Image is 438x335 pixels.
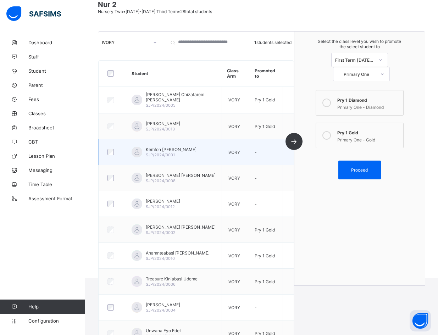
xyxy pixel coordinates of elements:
span: IVORY [227,150,240,155]
th: Class Arm [222,61,249,86]
span: - [255,201,257,207]
span: SJP/2024/0012 [146,204,175,209]
div: Pry 1 Diamond [337,96,400,103]
span: SJP/2024/0005 [146,103,176,108]
span: Treasure Kiniabasi Udeme [146,276,198,281]
div: Primary One - Gold [337,135,400,143]
span: CBT [28,139,85,145]
span: Pry 1 Gold [255,97,275,102]
span: Broadsheet [28,125,85,130]
span: Lesson Plan [28,153,85,159]
span: SJP/2024/0002 [146,230,176,235]
span: Assessment Format [28,196,85,201]
span: Configuration [28,318,85,324]
span: Nur 2 [98,0,425,9]
span: [PERSON_NAME] Chizatarem [PERSON_NAME] [146,92,216,102]
span: Pry 1 Gold [255,279,275,284]
th: Student [126,61,222,86]
span: - [255,305,257,310]
span: Staff [28,54,85,60]
span: [PERSON_NAME] [146,199,180,204]
span: IVORY [227,305,240,310]
span: IVORY [227,175,240,181]
div: First Term [DATE]-[DATE] [335,57,374,63]
span: Pry 1 Gold [255,253,275,258]
span: IVORY [227,124,240,129]
img: safsims [6,6,61,21]
span: SJP/2024/0001 [146,152,175,157]
span: - [255,175,257,181]
span: Anamnteabasi [PERSON_NAME] [146,250,210,256]
span: IVORY [227,279,240,284]
span: Classes [28,111,85,116]
span: Help [28,304,85,309]
span: Messaging [28,167,85,173]
span: Unwana Eyo Edet [146,328,181,333]
span: [PERSON_NAME] [PERSON_NAME] [146,173,216,178]
span: [PERSON_NAME] [146,302,180,307]
span: SJP/2024/0006 [146,282,176,287]
span: SJP/2024/0008 [146,178,176,183]
span: Proceed [351,167,368,173]
span: IVORY [227,227,240,233]
span: Time Table [28,182,85,187]
div: Pry 1 Gold [337,128,400,135]
span: Pry 1 Gold [255,124,275,129]
span: IVORY [227,253,240,258]
span: IVORY [227,201,240,207]
span: [PERSON_NAME] [PERSON_NAME] [146,224,216,230]
span: Nursery Two • [DATE]-[DATE] Third Term • 28 total students [98,9,212,14]
span: Fees [28,96,85,102]
span: Select the class level you wish to promote the select student to [301,39,418,49]
span: students selected [254,40,292,45]
th: Promoted to [249,61,283,86]
div: Primary One [337,72,376,77]
span: Parent [28,82,85,88]
div: IVORY [102,40,149,45]
button: Open asap [410,310,431,331]
span: Kemfon [PERSON_NAME] [146,147,196,152]
span: - [255,150,257,155]
span: [PERSON_NAME] [146,121,180,126]
span: Student [28,68,85,74]
span: SJP/2024/0004 [146,308,176,313]
span: Dashboard [28,40,85,45]
span: SJP/2024/0013 [146,127,175,132]
b: 1 [254,40,256,45]
span: IVORY [227,97,240,102]
div: Primary One - Diamond [337,103,400,110]
span: Pry 1 Gold [255,227,275,233]
span: SJP/2024/0010 [146,256,175,261]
